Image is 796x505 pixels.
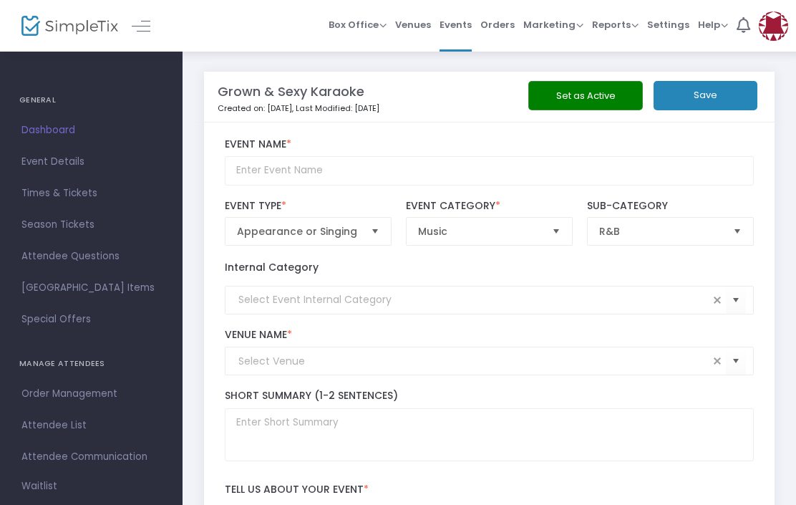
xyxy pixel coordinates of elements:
button: Set as Active [528,81,643,110]
span: Event Details [21,153,161,171]
h4: MANAGE ATTENDEES [19,350,163,378]
span: Appearance or Singing [237,224,360,239]
span: R&B [599,224,722,239]
span: Order Management [21,385,161,403]
span: Events [440,6,472,43]
span: Help [698,18,728,32]
label: Event Type [225,200,392,213]
button: Select [726,347,746,376]
h4: GENERAL [19,86,163,115]
span: clear [709,292,726,309]
span: , Last Modified: [DATE] [292,102,379,114]
span: Reports [592,18,639,32]
p: Created on: [DATE] [218,102,580,115]
span: Season Tickets [21,216,161,234]
span: Attendee List [21,416,161,435]
span: Waitlist [21,479,57,494]
span: Orders [480,6,515,43]
button: Select [546,218,566,245]
input: Select Venue [238,354,709,369]
span: Venues [395,6,431,43]
span: Attendee Questions [21,247,161,266]
label: Sub-Category [587,200,754,213]
span: Attendee Communication [21,448,161,466]
label: Internal Category [225,260,319,275]
m-panel-title: Grown & Sexy Karaoke [218,82,364,101]
span: clear [709,352,726,370]
span: Music [418,224,541,239]
span: Box Office [329,18,387,32]
button: Select [727,218,747,245]
input: Enter Event Name [225,156,754,186]
label: Event Name [225,138,754,151]
button: Select [726,285,746,314]
span: [GEOGRAPHIC_DATA] Items [21,279,161,297]
span: Settings [647,6,689,43]
label: Venue Name [225,329,754,342]
span: Marketing [523,18,583,32]
button: Select [365,218,385,245]
span: Times & Tickets [21,184,161,203]
span: Dashboard [21,121,161,140]
button: Save [654,81,757,110]
span: Short Summary (1-2 Sentences) [225,388,398,403]
span: Special Offers [21,310,161,329]
label: Tell us about your event [218,476,761,505]
input: Select Event Internal Category [238,292,709,307]
label: Event Category [406,200,573,213]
